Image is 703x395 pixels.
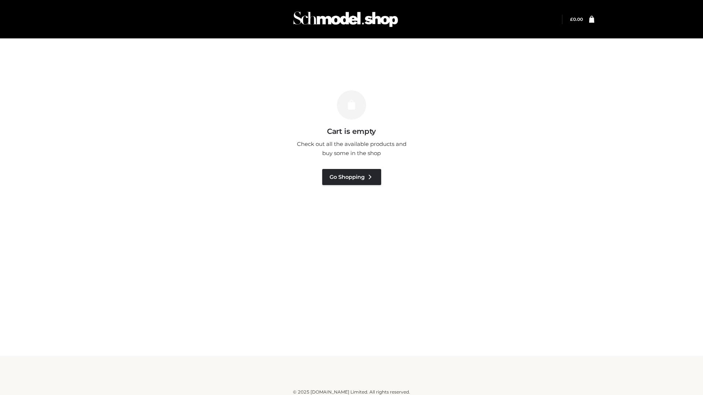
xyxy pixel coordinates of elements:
[570,16,573,22] span: £
[570,16,583,22] bdi: 0.00
[570,16,583,22] a: £0.00
[293,139,410,158] p: Check out all the available products and buy some in the shop
[125,127,578,136] h3: Cart is empty
[291,5,401,34] img: Schmodel Admin 964
[322,169,381,185] a: Go Shopping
